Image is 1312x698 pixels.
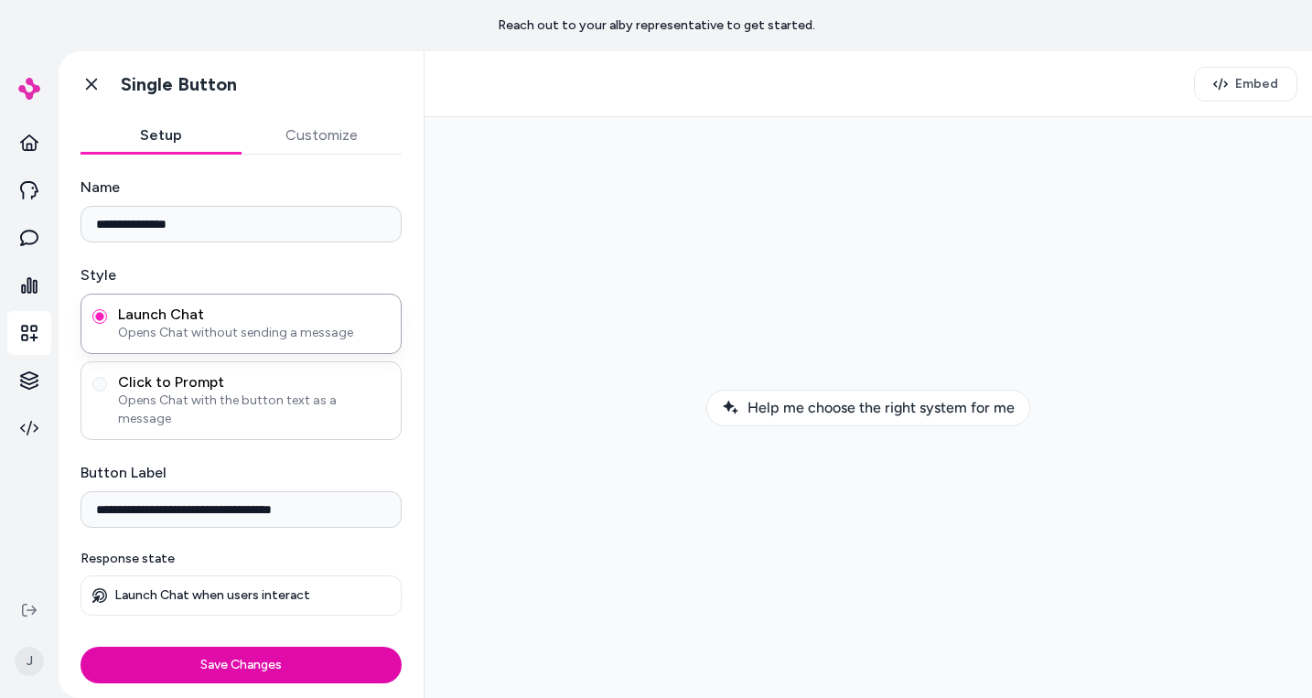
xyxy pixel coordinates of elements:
button: Setup [81,117,242,154]
label: Button Label [81,462,402,484]
button: Click to PromptOpens Chat with the button text as a message [92,377,107,392]
button: Embed [1194,67,1297,102]
span: Embed [1235,75,1278,93]
p: Reach out to your alby representative to get started. [498,16,815,35]
img: alby Logo [18,78,40,100]
button: J [11,632,48,691]
button: Customize [242,117,403,154]
label: Style [81,264,402,286]
p: Response state [81,550,402,568]
span: Opens Chat with the button text as a message [118,392,390,428]
span: Launch Chat [118,306,390,324]
button: Launch ChatOpens Chat without sending a message [92,309,107,324]
span: Opens Chat without sending a message [118,324,390,342]
button: Save Changes [81,647,402,683]
label: Name [81,177,402,199]
span: Click to Prompt [118,373,390,392]
p: Launch Chat when users interact [114,587,310,604]
span: J [15,647,44,676]
h1: Single Button [121,73,237,96]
